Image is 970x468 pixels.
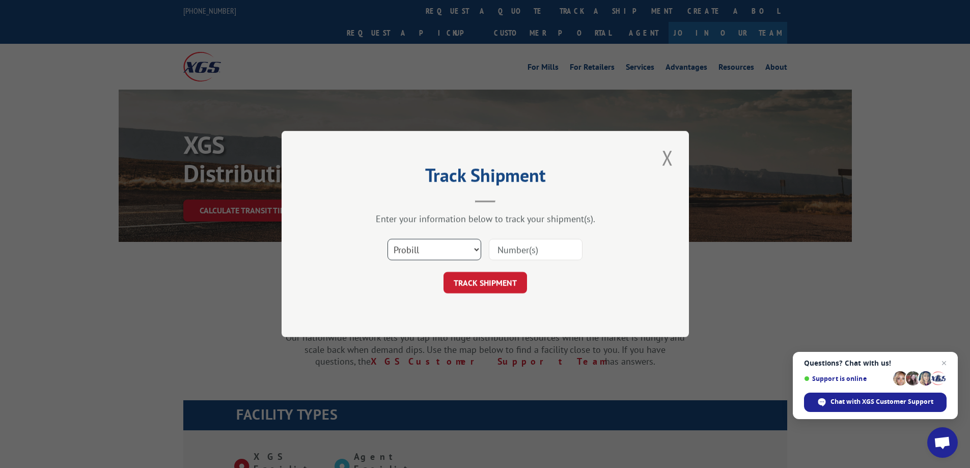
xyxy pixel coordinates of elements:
[804,375,890,382] span: Support is online
[332,213,638,225] div: Enter your information below to track your shipment(s).
[804,393,947,412] span: Chat with XGS Customer Support
[444,272,527,293] button: TRACK SHIPMENT
[927,427,958,458] a: Open chat
[659,144,676,172] button: Close modal
[332,168,638,187] h2: Track Shipment
[804,359,947,367] span: Questions? Chat with us!
[489,239,583,260] input: Number(s)
[830,397,933,406] span: Chat with XGS Customer Support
